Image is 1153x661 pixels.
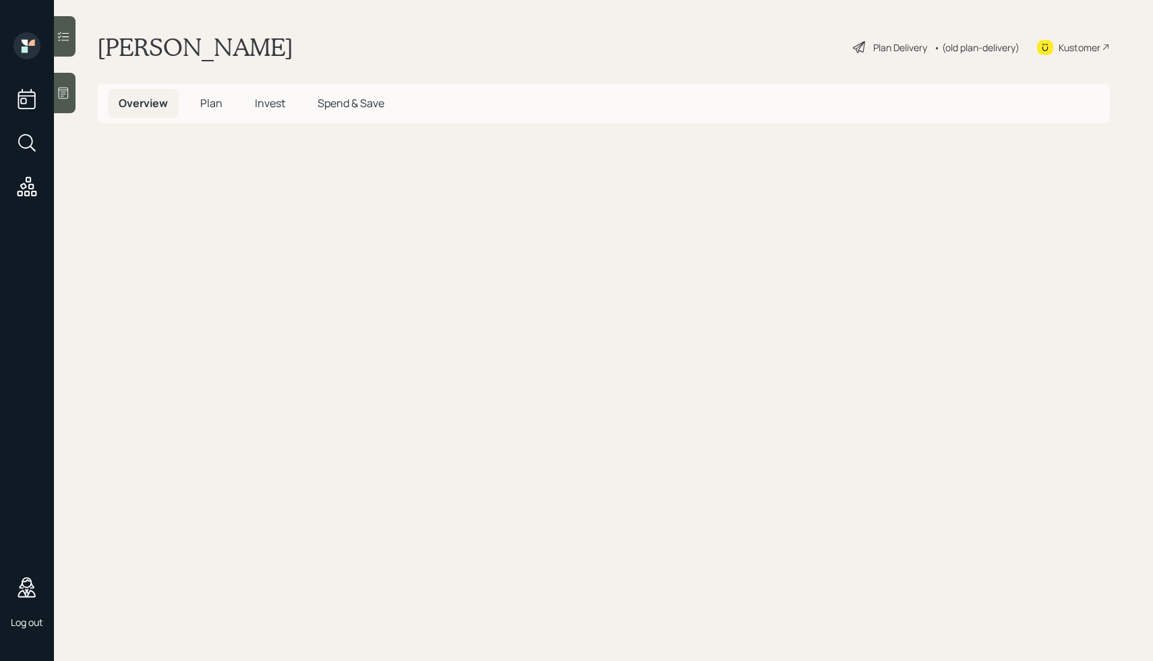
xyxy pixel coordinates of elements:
[1059,40,1100,55] div: Kustomer
[119,96,168,111] span: Overview
[318,96,384,111] span: Spend & Save
[11,616,43,629] div: Log out
[97,32,293,62] h1: [PERSON_NAME]
[934,40,1019,55] div: • (old plan-delivery)
[255,96,285,111] span: Invest
[200,96,223,111] span: Plan
[873,40,927,55] div: Plan Delivery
